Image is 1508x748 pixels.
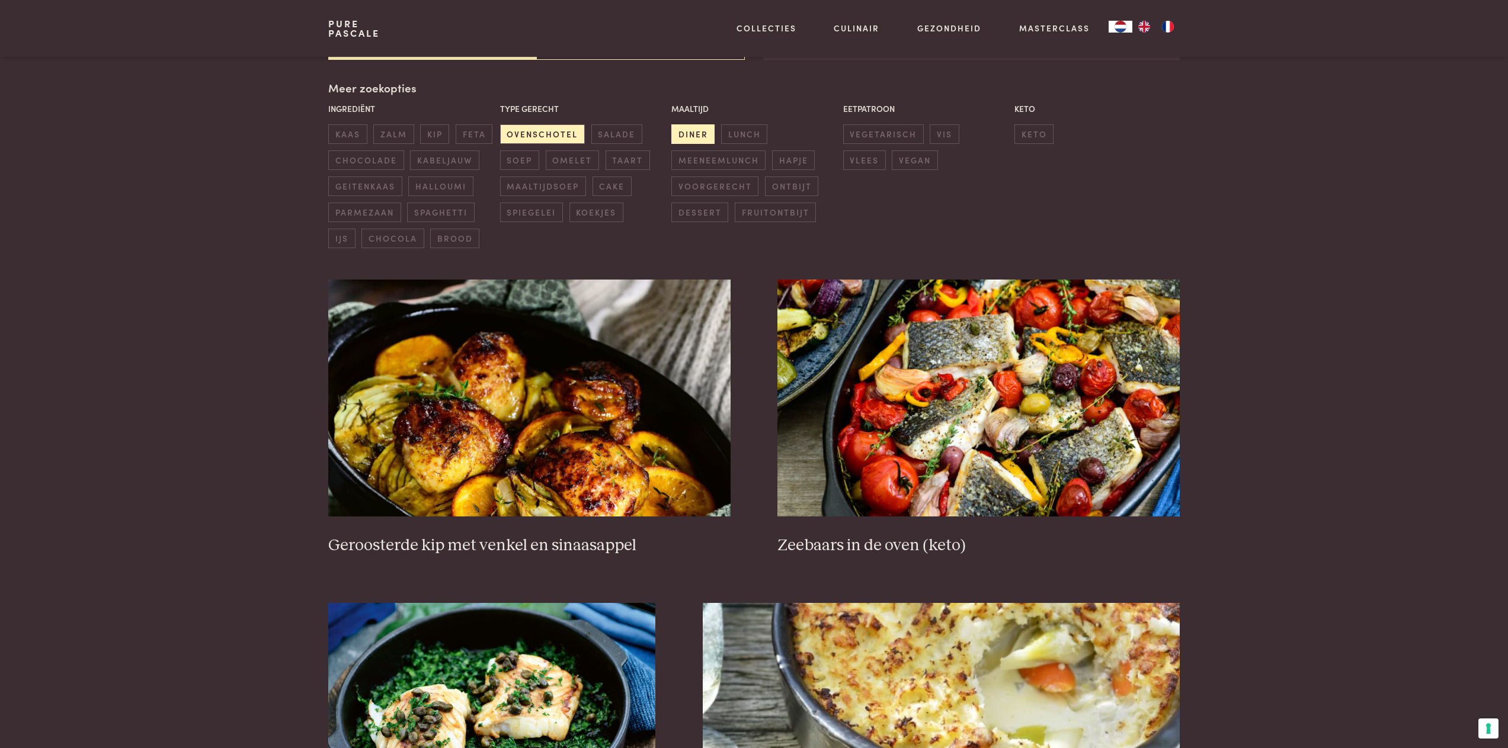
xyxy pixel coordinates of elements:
span: koekjes [569,203,623,222]
span: omelet [546,150,599,170]
img: Zeebaars in de oven (keto) [777,280,1179,516]
span: brood [430,229,479,248]
button: Uw voorkeuren voor toestemming voor trackingtechnologieën [1478,718,1499,739]
a: Culinair [834,22,879,34]
span: vlees [843,150,886,170]
a: Gezondheid [917,22,981,34]
span: chocola [361,229,424,248]
span: soep [500,150,539,170]
span: vegetarisch [843,124,924,144]
span: spiegelei [500,203,563,222]
h3: Geroosterde kip met venkel en sinaasappel [328,535,730,556]
span: dessert [671,203,728,222]
div: Language [1109,21,1132,33]
a: Geroosterde kip met venkel en sinaasappel Geroosterde kip met venkel en sinaasappel [328,280,730,556]
ul: Language list [1132,21,1180,33]
a: PurePascale [328,19,380,38]
span: fruitontbijt [735,203,816,222]
span: parmezaan [328,203,401,222]
span: meeneemlunch [671,150,766,170]
span: ontbijt [765,176,818,196]
p: Maaltijd [671,102,837,115]
span: vegan [892,150,937,170]
span: zalm [373,124,414,144]
a: Zeebaars in de oven (keto) Zeebaars in de oven (keto) [777,280,1179,556]
span: halloumi [408,176,473,196]
a: FR [1156,21,1180,33]
p: Eetpatroon [843,102,1008,115]
span: ijs [328,229,355,248]
span: keto [1014,124,1054,144]
a: Masterclass [1019,22,1090,34]
a: EN [1132,21,1156,33]
span: feta [456,124,492,144]
h3: Zeebaars in de oven (keto) [777,535,1179,556]
span: salade [591,124,642,144]
a: Collecties [737,22,796,34]
span: kip [420,124,449,144]
a: NL [1109,21,1132,33]
span: cake [593,176,632,196]
span: hapje [772,150,815,170]
img: Geroosterde kip met venkel en sinaasappel [328,280,730,516]
span: spaghetti [407,203,474,222]
p: Keto [1014,102,1180,115]
p: Type gerecht [500,102,665,115]
span: chocolade [328,150,404,170]
span: voorgerecht [671,176,758,196]
span: kaas [328,124,367,144]
span: geitenkaas [328,176,402,196]
span: taart [606,150,650,170]
aside: Language selected: Nederlands [1109,21,1180,33]
span: maaltijdsoep [500,176,586,196]
span: kabeljauw [410,150,479,170]
p: Ingrediënt [328,102,494,115]
span: diner [671,124,715,144]
span: lunch [721,124,767,144]
span: ovenschotel [500,124,585,144]
span: vis [930,124,959,144]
